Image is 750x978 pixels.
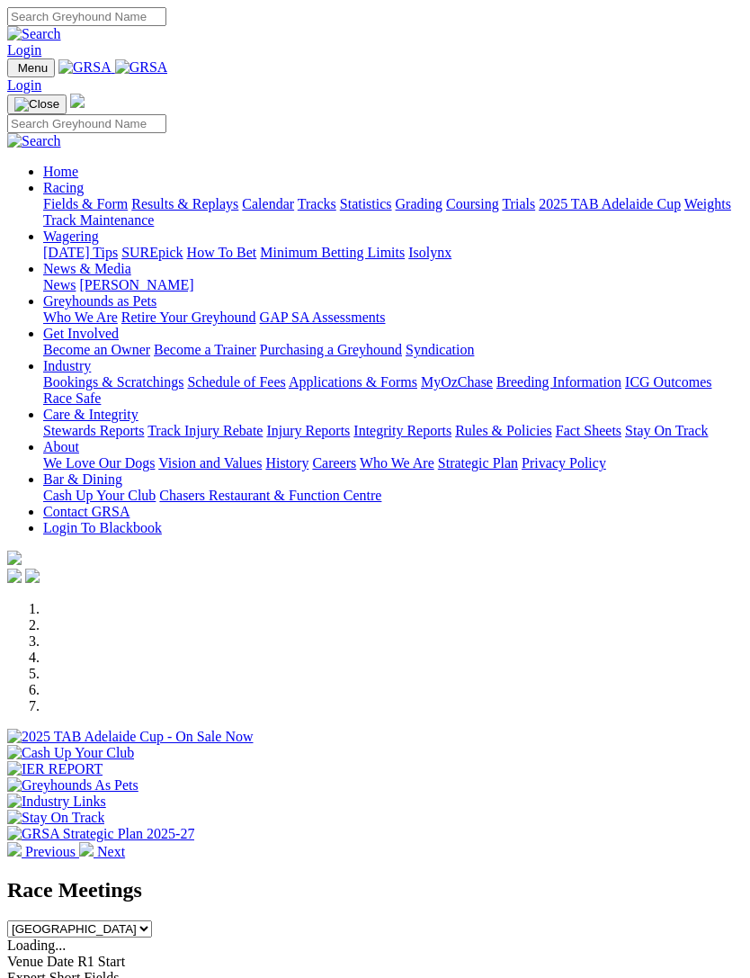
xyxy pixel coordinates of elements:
[353,423,451,438] a: Integrity Reports
[408,245,451,260] a: Isolynx
[79,844,125,859] a: Next
[58,59,112,76] img: GRSA
[43,423,144,438] a: Stewards Reports
[625,374,711,390] a: ICG Outcomes
[43,180,84,195] a: Racing
[260,342,402,357] a: Purchasing a Greyhound
[7,26,61,42] img: Search
[43,455,743,471] div: About
[438,455,518,471] a: Strategic Plan
[43,196,128,211] a: Fields & Form
[18,61,48,75] span: Menu
[43,164,78,179] a: Home
[7,938,66,953] span: Loading...
[7,745,134,761] img: Cash Up Your Club
[43,342,150,357] a: Become an Owner
[43,520,162,535] a: Login To Blackbook
[14,97,59,112] img: Close
[43,326,119,341] a: Get Involved
[97,844,125,859] span: Next
[340,196,392,211] a: Statistics
[154,342,256,357] a: Become a Trainer
[7,844,79,859] a: Previous
[7,7,166,26] input: Search
[684,196,731,211] a: Weights
[7,761,103,777] img: IER REPORT
[121,310,256,325] a: Retire Your Greyhound
[43,407,138,422] a: Care & Integrity
[7,810,104,826] img: Stay On Track
[43,342,743,358] div: Get Involved
[79,842,94,857] img: chevron-right-pager-white.svg
[43,196,743,229] div: Racing
[266,423,350,438] a: Injury Reports
[446,196,499,211] a: Coursing
[298,196,336,211] a: Tracks
[455,423,552,438] a: Rules & Policies
[121,245,183,260] a: SUREpick
[496,374,621,390] a: Breeding Information
[421,374,493,390] a: MyOzChase
[43,471,122,487] a: Bar & Dining
[7,114,166,133] input: Search
[147,423,263,438] a: Track Injury Rebate
[7,58,55,77] button: Toggle navigation
[115,59,168,76] img: GRSA
[43,277,76,292] a: News
[25,844,76,859] span: Previous
[43,277,743,293] div: News & Media
[43,488,156,503] a: Cash Up Your Club
[7,954,43,969] span: Venue
[43,229,99,244] a: Wagering
[43,245,118,260] a: [DATE] Tips
[43,358,91,373] a: Industry
[289,374,417,390] a: Applications & Forms
[556,423,621,438] a: Fact Sheets
[7,551,22,565] img: logo-grsa-white.png
[43,455,155,471] a: We Love Our Dogs
[260,245,405,260] a: Minimum Betting Limits
[43,245,743,261] div: Wagering
[131,196,238,211] a: Results & Replays
[7,569,22,583] img: facebook.svg
[7,729,254,745] img: 2025 TAB Adelaide Cup - On Sale Now
[43,293,156,309] a: Greyhounds as Pets
[43,212,154,228] a: Track Maintenance
[43,374,743,407] div: Industry
[396,196,442,211] a: Grading
[77,954,125,969] span: R1 Start
[43,488,743,504] div: Bar & Dining
[260,310,386,325] a: GAP SA Assessments
[159,488,381,503] a: Chasers Restaurant & Function Centre
[43,310,743,326] div: Greyhounds as Pets
[265,455,308,471] a: History
[360,455,434,471] a: Who We Are
[43,504,129,519] a: Contact GRSA
[7,826,194,842] img: GRSA Strategic Plan 2025-27
[25,569,40,583] img: twitter.svg
[7,42,41,58] a: Login
[522,455,606,471] a: Privacy Policy
[7,842,22,857] img: chevron-left-pager-white.svg
[539,196,681,211] a: 2025 TAB Adelaide Cup
[43,390,101,406] a: Race Safe
[187,374,285,390] a: Schedule of Fees
[242,196,294,211] a: Calendar
[79,277,193,292] a: [PERSON_NAME]
[7,794,106,810] img: Industry Links
[7,133,61,149] img: Search
[47,954,74,969] span: Date
[406,342,474,357] a: Syndication
[502,196,535,211] a: Trials
[158,455,262,471] a: Vision and Values
[70,94,85,108] img: logo-grsa-white.png
[7,878,743,902] h2: Race Meetings
[43,439,79,454] a: About
[43,374,183,390] a: Bookings & Scratchings
[43,310,118,325] a: Who We Are
[7,77,41,93] a: Login
[187,245,257,260] a: How To Bet
[312,455,356,471] a: Careers
[625,423,708,438] a: Stay On Track
[7,777,138,794] img: Greyhounds As Pets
